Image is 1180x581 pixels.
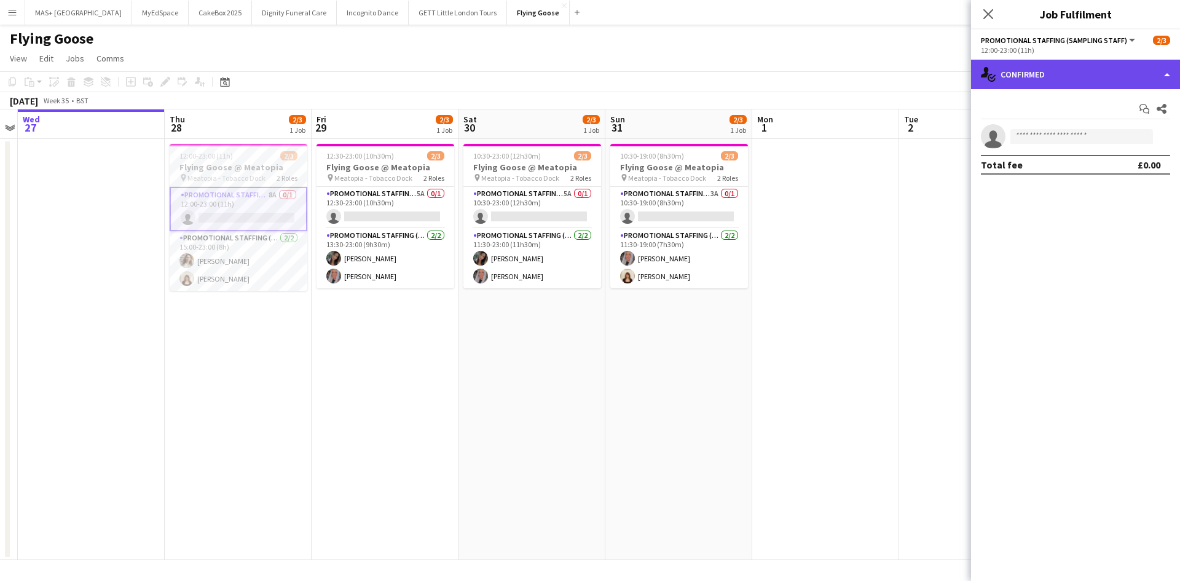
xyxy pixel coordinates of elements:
button: Dignity Funeral Care [252,1,337,25]
span: 27 [21,121,40,135]
span: 2/3 [1153,36,1170,45]
span: Tue [904,114,918,125]
h1: Flying Goose [10,30,93,48]
span: Sun [610,114,625,125]
span: 2/3 [427,151,444,160]
button: GETT Little London Tours [409,1,507,25]
span: Sat [463,114,477,125]
div: £0.00 [1138,159,1160,171]
span: Wed [23,114,40,125]
app-job-card: 12:30-23:00 (10h30m)2/3Flying Goose @ Meatopia Meatopia - Tobacco Dock2 RolesPromotional Staffing... [317,144,454,288]
span: 2/3 [721,151,738,160]
app-card-role: Promotional Staffing (Sampling Staff)5A0/112:30-23:00 (10h30m) [317,187,454,229]
button: MAS+ [GEOGRAPHIC_DATA] [25,1,132,25]
button: Flying Goose [507,1,570,25]
a: Comms [92,50,129,66]
span: 2/3 [280,151,297,160]
app-job-card: 12:00-23:00 (11h)2/3Flying Goose @ Meatopia Meatopia - Tobacco Dock2 RolesPromotional Staffing (S... [170,144,307,291]
div: 12:00-23:00 (11h) [981,45,1170,55]
h3: Flying Goose @ Meatopia [170,162,307,173]
span: Promotional Staffing (Sampling Staff) [981,36,1127,45]
span: Thu [170,114,185,125]
app-job-card: 10:30-19:00 (8h30m)2/3Flying Goose @ Meatopia Meatopia - Tobacco Dock2 RolesPromotional Staffing ... [610,144,748,288]
app-card-role: Promotional Staffing (Brand Ambassadors)2/215:00-23:00 (8h)[PERSON_NAME][PERSON_NAME] [170,231,307,291]
div: Total fee [981,159,1023,171]
app-card-role: Promotional Staffing (Sampling Staff)8A0/112:00-23:00 (11h) [170,187,307,231]
div: 1 Job [730,125,746,135]
h3: Flying Goose @ Meatopia [610,162,748,173]
app-card-role: Promotional Staffing (Brand Ambassadors)2/213:30-23:00 (9h30m)[PERSON_NAME][PERSON_NAME] [317,229,454,288]
span: 12:00-23:00 (11h) [179,151,233,160]
a: View [5,50,32,66]
h3: Flying Goose @ Meatopia [317,162,454,173]
app-card-role: Promotional Staffing (Sampling Staff)3A0/110:30-19:00 (8h30m) [610,187,748,229]
span: 2 Roles [423,173,444,183]
span: Meatopia - Tobacco Dock [481,173,559,183]
app-card-role: Promotional Staffing (Brand Ambassadors)2/211:30-23:00 (11h30m)[PERSON_NAME][PERSON_NAME] [463,229,601,288]
span: 2/3 [574,151,591,160]
div: 1 Job [436,125,452,135]
app-card-role: Promotional Staffing (Sampling Staff)5A0/110:30-23:00 (12h30m) [463,187,601,229]
span: 12:30-23:00 (10h30m) [326,151,394,160]
span: 2 [902,121,918,135]
span: Comms [96,53,124,64]
div: [DATE] [10,95,38,107]
span: 2 Roles [570,173,591,183]
span: Meatopia - Tobacco Dock [187,173,265,183]
span: 10:30-19:00 (8h30m) [620,151,684,160]
span: Jobs [66,53,84,64]
span: 2 Roles [717,173,738,183]
button: Promotional Staffing (Sampling Staff) [981,36,1137,45]
div: BST [76,96,88,105]
div: 1 Job [289,125,305,135]
span: Meatopia - Tobacco Dock [334,173,412,183]
span: Edit [39,53,53,64]
span: View [10,53,27,64]
span: 2 Roles [277,173,297,183]
span: 29 [315,121,326,135]
span: 10:30-23:00 (12h30m) [473,151,541,160]
a: Edit [34,50,58,66]
span: Meatopia - Tobacco Dock [628,173,706,183]
span: 28 [168,121,185,135]
app-job-card: 10:30-23:00 (12h30m)2/3Flying Goose @ Meatopia Meatopia - Tobacco Dock2 RolesPromotional Staffing... [463,144,601,288]
div: 1 Job [583,125,599,135]
span: 2/3 [730,115,747,124]
span: Mon [757,114,773,125]
div: Confirmed [971,60,1180,89]
a: Jobs [61,50,89,66]
span: Week 35 [41,96,71,105]
span: 31 [608,121,625,135]
span: 2/3 [289,115,306,124]
h3: Job Fulfilment [971,6,1180,22]
button: MyEdSpace [132,1,189,25]
span: 2/3 [436,115,453,124]
span: 2/3 [583,115,600,124]
span: Fri [317,114,326,125]
app-card-role: Promotional Staffing (Brand Ambassadors)2/211:30-19:00 (7h30m)[PERSON_NAME][PERSON_NAME] [610,229,748,288]
h3: Flying Goose @ Meatopia [463,162,601,173]
button: CakeBox 2025 [189,1,252,25]
button: Incognito Dance [337,1,409,25]
span: 1 [755,121,773,135]
span: 30 [462,121,477,135]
